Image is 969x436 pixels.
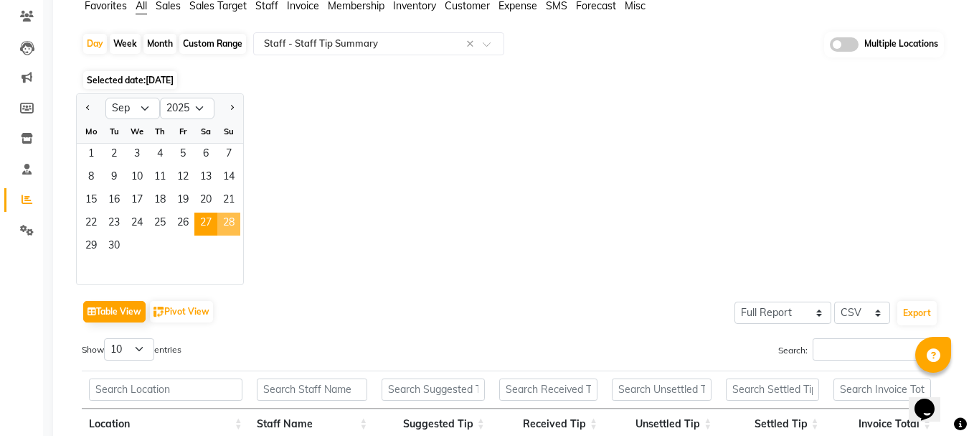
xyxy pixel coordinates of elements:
div: Monday, September 29, 2025 [80,236,103,259]
span: 11 [148,167,171,190]
span: 8 [80,167,103,190]
span: Multiple Locations [864,37,938,52]
div: Monday, September 8, 2025 [80,167,103,190]
div: Sunday, September 28, 2025 [217,213,240,236]
span: 22 [80,213,103,236]
span: 17 [126,190,148,213]
div: Monday, September 15, 2025 [80,190,103,213]
input: Search Invoice Total [833,379,931,401]
span: 27 [194,213,217,236]
span: 24 [126,213,148,236]
input: Search Suggested Tip [382,379,484,401]
span: 9 [103,167,126,190]
label: Show entries [82,338,181,361]
input: Search: [813,338,938,361]
span: [DATE] [146,75,174,85]
div: Thursday, September 11, 2025 [148,167,171,190]
div: Custom Range [179,34,246,54]
span: 5 [171,144,194,167]
div: Friday, September 19, 2025 [171,190,194,213]
span: 14 [217,167,240,190]
div: Wednesday, September 3, 2025 [126,144,148,167]
span: 12 [171,167,194,190]
span: Clear all [466,37,478,52]
span: 13 [194,167,217,190]
span: 16 [103,190,126,213]
span: 26 [171,213,194,236]
div: Tuesday, September 23, 2025 [103,213,126,236]
div: Friday, September 5, 2025 [171,144,194,167]
span: 7 [217,144,240,167]
span: 21 [217,190,240,213]
input: Search Unsettled Tip [612,379,712,401]
div: Tu [103,120,126,143]
input: Search Staff Name [257,379,368,401]
div: Friday, September 26, 2025 [171,213,194,236]
div: Thursday, September 25, 2025 [148,213,171,236]
div: Wednesday, September 10, 2025 [126,167,148,190]
input: Search Received Tip [499,379,597,401]
div: Saturday, September 20, 2025 [194,190,217,213]
span: 23 [103,213,126,236]
div: Sa [194,120,217,143]
div: Tuesday, September 16, 2025 [103,190,126,213]
span: 3 [126,144,148,167]
div: Th [148,120,171,143]
button: Export [897,301,937,325]
div: Mo [80,120,103,143]
span: 15 [80,190,103,213]
label: Search: [778,338,938,361]
span: 20 [194,190,217,213]
div: Monday, September 1, 2025 [80,144,103,167]
div: Day [83,34,107,54]
span: 10 [126,167,148,190]
div: Wednesday, September 24, 2025 [126,213,148,236]
span: 1 [80,144,103,167]
div: Month [143,34,176,54]
div: Sunday, September 7, 2025 [217,144,240,167]
div: Tuesday, September 2, 2025 [103,144,126,167]
div: Sunday, September 14, 2025 [217,167,240,190]
button: Table View [83,301,146,323]
div: Sunday, September 21, 2025 [217,190,240,213]
input: Search Settled Tip [726,379,818,401]
span: 30 [103,236,126,259]
div: We [126,120,148,143]
div: Tuesday, September 9, 2025 [103,167,126,190]
div: Wednesday, September 17, 2025 [126,190,148,213]
button: Previous month [82,97,94,120]
div: Saturday, September 13, 2025 [194,167,217,190]
div: Week [110,34,141,54]
select: Select month [105,98,160,119]
span: 19 [171,190,194,213]
div: Tuesday, September 30, 2025 [103,236,126,259]
span: 4 [148,144,171,167]
div: Saturday, September 27, 2025 [194,213,217,236]
span: 29 [80,236,103,259]
div: Saturday, September 6, 2025 [194,144,217,167]
span: Selected date: [83,71,177,89]
div: Thursday, September 18, 2025 [148,190,171,213]
input: Search Location [89,379,242,401]
span: 25 [148,213,171,236]
div: Thursday, September 4, 2025 [148,144,171,167]
div: Monday, September 22, 2025 [80,213,103,236]
span: 18 [148,190,171,213]
button: Next month [226,97,237,120]
button: Pivot View [150,301,213,323]
span: 2 [103,144,126,167]
div: Friday, September 12, 2025 [171,167,194,190]
iframe: chat widget [909,379,955,422]
span: 6 [194,144,217,167]
div: Fr [171,120,194,143]
span: 28 [217,213,240,236]
select: Showentries [104,338,154,361]
div: Su [217,120,240,143]
select: Select year [160,98,214,119]
img: pivot.png [153,307,164,317]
